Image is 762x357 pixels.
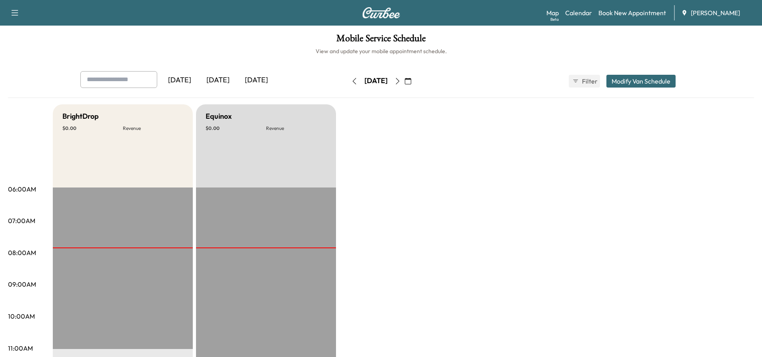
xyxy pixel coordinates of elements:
p: 07:00AM [8,216,35,225]
h1: Mobile Service Schedule [8,34,754,47]
p: Revenue [123,125,183,132]
p: 11:00AM [8,343,33,353]
p: $ 0.00 [206,125,266,132]
a: Book New Appointment [598,8,666,18]
p: 08:00AM [8,248,36,257]
p: Revenue [266,125,326,132]
span: Filter [582,76,596,86]
button: Modify Van Schedule [606,75,676,88]
div: [DATE] [199,71,237,90]
div: [DATE] [237,71,276,90]
div: Beta [550,16,559,22]
p: 10:00AM [8,311,35,321]
span: [PERSON_NAME] [691,8,740,18]
div: [DATE] [364,76,388,86]
h5: BrightDrop [62,111,99,122]
button: Filter [569,75,600,88]
p: 06:00AM [8,184,36,194]
h6: View and update your mobile appointment schedule. [8,47,754,55]
a: Calendar [565,8,592,18]
a: MapBeta [546,8,559,18]
p: $ 0.00 [62,125,123,132]
p: 09:00AM [8,279,36,289]
div: [DATE] [160,71,199,90]
img: Curbee Logo [362,7,400,18]
h5: Equinox [206,111,232,122]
